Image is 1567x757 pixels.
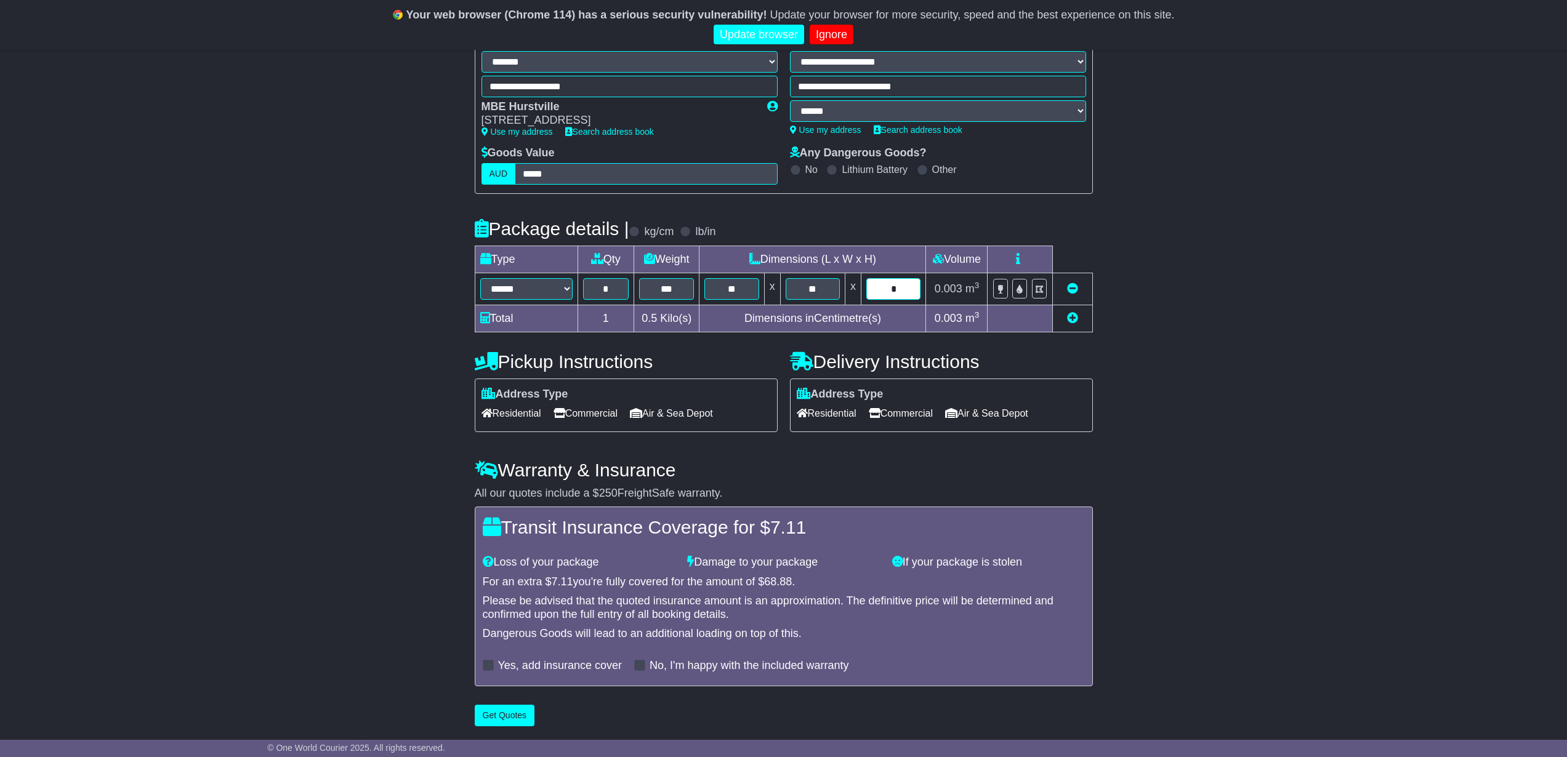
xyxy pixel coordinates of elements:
span: m [965,282,980,295]
span: Update your browser for more security, speed and the best experience on this site. [770,9,1174,21]
div: Please be advised that the quoted insurance amount is an approximation. The definitive price will... [483,595,1085,621]
h4: Pickup Instructions [475,351,778,372]
sup: 3 [975,310,980,319]
td: Kilo(s) [634,305,699,332]
b: Your web browser (Chrome 114) has a serious security vulnerability! [406,9,767,21]
td: Volume [926,246,988,273]
a: Search address book [565,127,654,137]
div: Dangerous Goods will lead to an additional loading on top of this. [483,627,1085,641]
span: 68.88 [764,575,792,588]
div: All our quotes include a $ FreightSafe warranty. [475,487,1093,500]
span: Residential [481,404,541,423]
span: Air & Sea Depot [945,404,1028,423]
label: Other [932,164,957,175]
h4: Package details | [475,218,629,239]
div: Loss of your package [477,556,682,569]
label: Address Type [481,388,568,401]
div: Damage to your package [681,556,886,569]
td: x [764,273,780,305]
button: Get Quotes [475,705,535,726]
span: 7.11 [552,575,573,588]
div: If your package is stolen [886,556,1091,569]
div: MBE Hurstville [481,100,755,114]
span: Air & Sea Depot [630,404,713,423]
td: Dimensions (L x W x H) [699,246,926,273]
h4: Transit Insurance Coverage for $ [483,517,1085,537]
label: No [805,164,818,175]
span: 0.003 [935,312,962,324]
label: AUD [481,163,516,185]
span: 250 [599,487,618,499]
label: Address Type [797,388,884,401]
td: Weight [634,246,699,273]
td: Total [475,305,578,332]
a: Remove this item [1067,282,1078,295]
a: Use my address [790,125,861,135]
span: 0.003 [935,282,962,295]
a: Ignore [810,25,853,45]
label: Goods Value [481,146,555,160]
td: Qty [578,246,634,273]
label: kg/cm [644,225,674,239]
a: Add new item [1067,312,1078,324]
span: © One World Courier 2025. All rights reserved. [267,743,445,753]
td: x [845,273,861,305]
sup: 3 [975,281,980,290]
h4: Warranty & Insurance [475,460,1093,480]
span: 0.5 [642,312,657,324]
span: 7.11 [770,517,806,537]
label: No, I'm happy with the included warranty [650,659,849,673]
span: Residential [797,404,856,423]
label: Lithium Battery [842,164,908,175]
a: Search address book [874,125,962,135]
a: Use my address [481,127,553,137]
span: m [965,312,980,324]
td: Dimensions in Centimetre(s) [699,305,926,332]
div: [STREET_ADDRESS] [481,114,755,127]
h4: Delivery Instructions [790,351,1093,372]
label: lb/in [695,225,715,239]
span: Commercial [554,404,618,423]
label: Yes, add insurance cover [498,659,622,673]
a: Update browser [714,25,804,45]
td: Type [475,246,578,273]
span: Commercial [869,404,933,423]
label: Any Dangerous Goods? [790,146,927,160]
td: 1 [578,305,634,332]
div: For an extra $ you're fully covered for the amount of $ . [483,575,1085,589]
